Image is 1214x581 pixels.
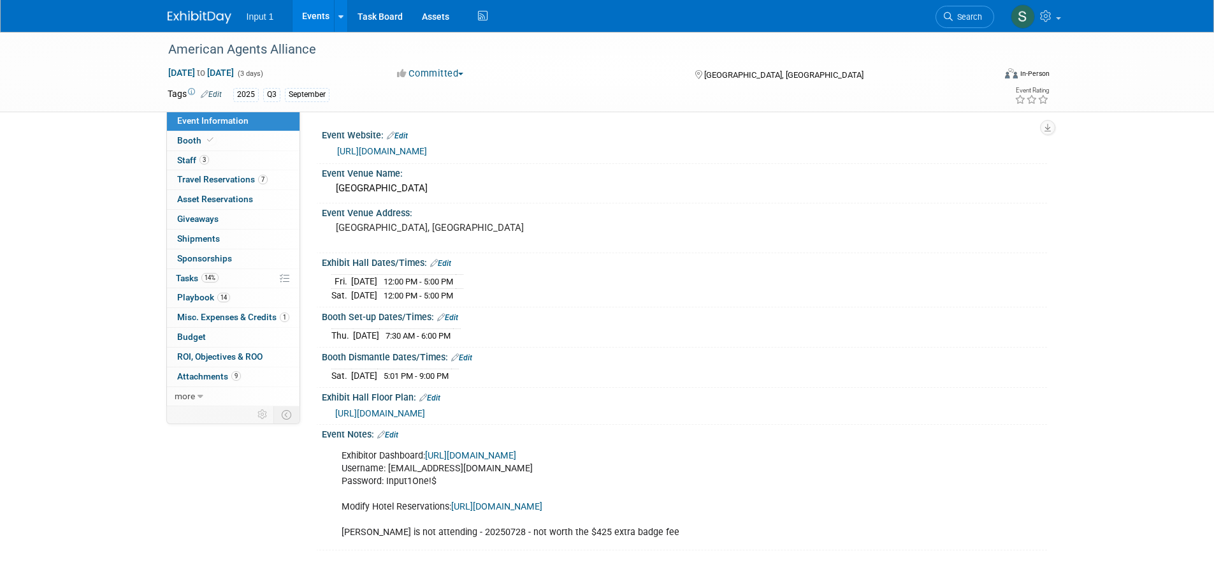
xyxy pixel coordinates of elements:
span: to [195,68,207,78]
i: Booth reservation complete [207,136,213,143]
span: Search [953,12,982,22]
span: Tasks [176,273,219,283]
a: Search [936,6,994,28]
span: Booth [177,135,216,145]
div: In-Person [1020,69,1050,78]
td: Tags [168,87,222,102]
a: more [167,387,300,406]
a: Misc. Expenses & Credits1 [167,308,300,327]
td: [DATE] [353,329,379,342]
span: more [175,391,195,401]
a: Playbook14 [167,288,300,307]
a: Edit [437,313,458,322]
div: September [285,88,329,101]
a: Sponsorships [167,249,300,268]
span: Travel Reservations [177,174,268,184]
td: Fri. [331,275,351,289]
span: Event Information [177,115,249,126]
a: Travel Reservations7 [167,170,300,189]
td: Sat. [331,289,351,302]
div: American Agents Alliance [164,38,975,61]
div: Event Notes: [322,425,1047,441]
div: Q3 [263,88,280,101]
a: [URL][DOMAIN_NAME] [337,146,427,156]
span: [GEOGRAPHIC_DATA], [GEOGRAPHIC_DATA] [704,70,864,80]
a: Event Information [167,112,300,131]
a: Booth [167,131,300,151]
div: Event Rating [1015,87,1049,94]
a: [URL][DOMAIN_NAME] [425,450,516,461]
pre: [GEOGRAPHIC_DATA], [GEOGRAPHIC_DATA] [336,222,610,233]
span: 14 [217,293,230,302]
span: Staff [177,155,209,165]
div: Event Venue Name: [322,164,1047,180]
span: 9 [231,371,241,381]
span: 1 [280,313,289,322]
a: Giveaways [167,210,300,229]
span: 12:00 PM - 5:00 PM [384,291,453,300]
span: Input 1 [247,11,274,22]
div: Event Venue Address: [322,203,1047,219]
span: 12:00 PM - 5:00 PM [384,277,453,286]
span: Sponsorships [177,253,232,263]
div: Exhibit Hall Dates/Times: [322,253,1047,270]
span: 3 [199,155,209,165]
div: Event Website: [322,126,1047,142]
a: Edit [377,430,398,439]
div: 2025 [233,88,259,101]
span: Budget [177,332,206,342]
span: 14% [201,273,219,283]
a: Edit [419,393,440,402]
td: [DATE] [351,289,377,302]
a: Budget [167,328,300,347]
td: Sat. [331,369,351,383]
span: Misc. Expenses & Credits [177,312,289,322]
span: Attachments [177,371,241,381]
a: [URL][DOMAIN_NAME] [451,501,542,512]
td: Thu. [331,329,353,342]
img: Format-Inperson.png [1005,68,1018,78]
a: Shipments [167,230,300,249]
div: Booth Set-up Dates/Times: [322,307,1047,324]
a: Edit [430,259,451,268]
td: [DATE] [351,369,377,383]
a: Edit [451,353,472,362]
td: Personalize Event Tab Strip [252,406,274,423]
span: [DATE] [DATE] [168,67,235,78]
span: ROI, Objectives & ROO [177,351,263,362]
span: Shipments [177,233,220,244]
div: Booth Dismantle Dates/Times: [322,348,1047,364]
a: Asset Reservations [167,190,300,209]
a: Edit [387,131,408,140]
img: ExhibitDay [168,11,231,24]
a: Tasks14% [167,269,300,288]
a: Attachments9 [167,367,300,386]
div: [GEOGRAPHIC_DATA] [331,179,1037,198]
img: Susan Stout [1011,4,1035,29]
div: Exhibitor Dashboard: Username: [EMAIL_ADDRESS][DOMAIN_NAME] Password: Input1One!$ Modify Hotel Re... [333,443,907,546]
a: ROI, Objectives & ROO [167,348,300,367]
a: Staff3 [167,151,300,170]
span: (3 days) [236,70,263,78]
a: Edit [201,90,222,99]
div: Exhibit Hall Floor Plan: [322,388,1047,404]
div: Event Format [919,66,1050,85]
a: [URL][DOMAIN_NAME] [335,408,425,418]
span: Playbook [177,292,230,302]
td: [DATE] [351,275,377,289]
td: Toggle Event Tabs [273,406,300,423]
span: 7 [258,175,268,184]
span: Asset Reservations [177,194,253,204]
button: Committed [393,67,468,80]
span: 5:01 PM - 9:00 PM [384,371,449,381]
span: 7:30 AM - 6:00 PM [386,331,451,341]
span: Giveaways [177,214,219,224]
